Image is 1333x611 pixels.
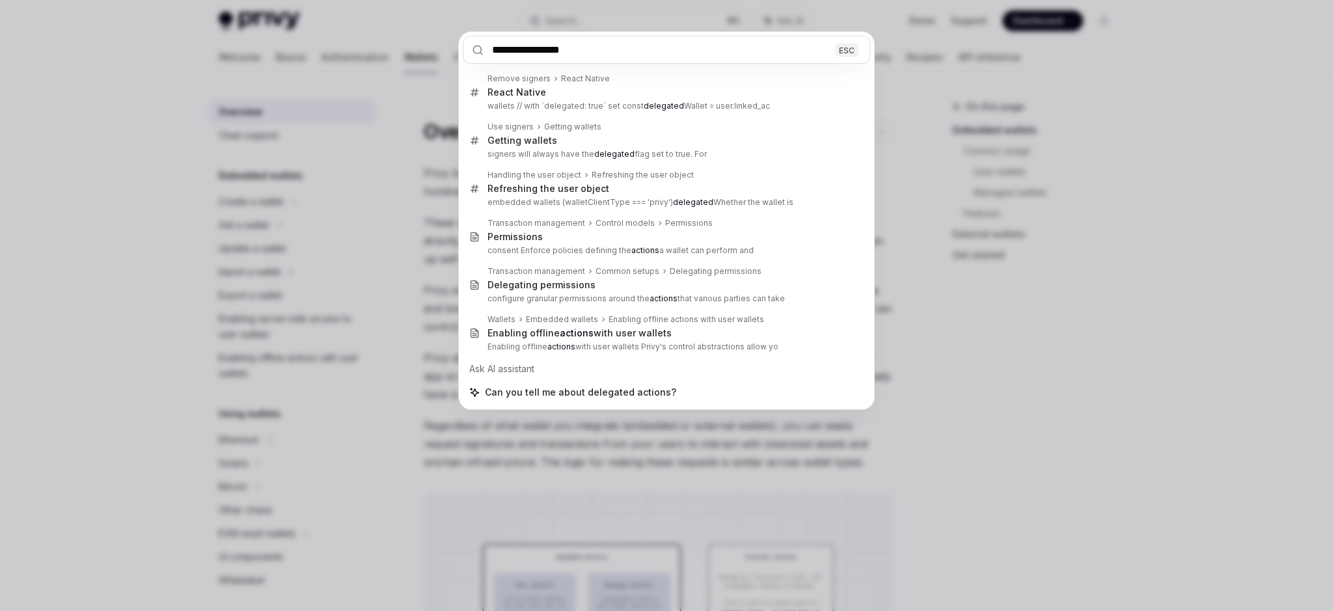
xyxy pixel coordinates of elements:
[488,197,843,208] p: embedded wallets (walletClientType === 'privy') Whether the wallet is
[485,386,676,399] span: Can you tell me about delegated actions?
[670,266,762,277] div: Delegating permissions
[561,74,610,84] div: React Native
[594,149,635,159] b: delegated
[488,149,843,159] p: signers will always have the flag set to true. For
[488,183,609,195] div: Refreshing the user object
[488,135,557,146] div: Getting wallets
[488,342,843,352] p: Enabling offline with user wallets Privy's control abstractions allow yo
[488,314,515,325] div: Wallets
[488,266,585,277] div: Transaction management
[547,342,575,351] b: actions
[592,170,694,180] div: Refreshing the user object
[673,197,713,207] b: delegated
[835,43,859,57] div: ESC
[488,87,546,98] div: React Native
[631,245,659,255] b: actions
[488,122,534,132] div: Use signers
[596,218,655,228] div: Control models
[488,293,843,304] p: configure granular permissions around the that various parties can take
[488,74,551,84] div: Remove signers
[609,314,764,325] div: Enabling offline actions with user wallets
[488,101,843,111] p: wallets // with `delegated: true` set const Wallet = user.linked_ac
[488,245,843,256] p: consent Enforce policies defining the a wallet can perform and
[488,218,585,228] div: Transaction management
[644,101,684,111] b: delegated
[596,266,659,277] div: Common setups
[650,293,678,303] b: actions
[463,357,870,381] div: Ask AI assistant
[488,279,596,291] div: Delegating permissions
[560,327,594,338] b: actions
[665,218,713,228] div: Permissions
[488,231,543,243] div: Permissions
[544,122,601,132] div: Getting wallets
[488,327,672,339] div: Enabling offline with user wallets
[526,314,598,325] div: Embedded wallets
[488,170,581,180] div: Handling the user object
